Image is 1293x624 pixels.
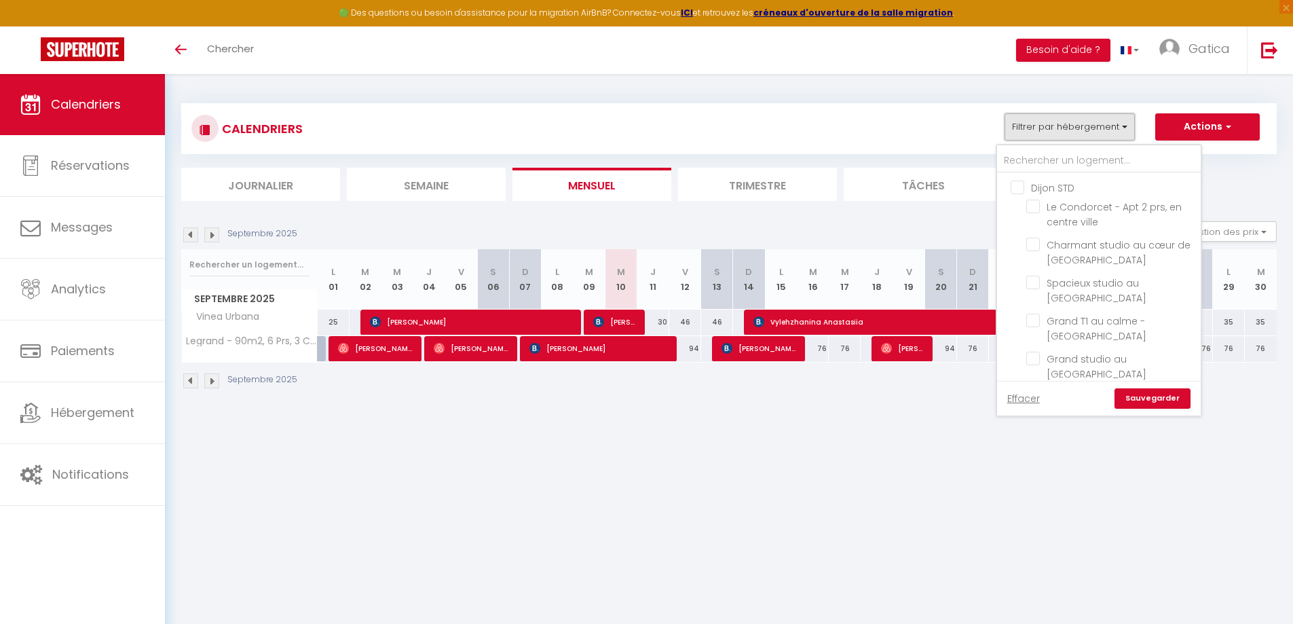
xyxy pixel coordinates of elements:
abbr: L [1226,265,1231,278]
button: Gestion des prix [1176,221,1277,242]
span: [PERSON_NAME] [338,335,413,361]
div: 35 [989,310,1021,335]
p: Septembre 2025 [227,373,297,386]
span: Réservations [51,157,130,174]
span: Paiements [51,342,115,359]
div: 94 [925,336,957,361]
span: Le Condorcet - Apt 2 prs, en centre ville [1047,200,1182,229]
abbr: V [682,265,688,278]
abbr: M [617,265,625,278]
li: Semaine [347,168,506,201]
th: 22 [989,249,1021,310]
th: 04 [413,249,445,310]
th: 06 [477,249,509,310]
div: 76 [1245,336,1277,361]
div: 46 [701,310,733,335]
th: 17 [829,249,861,310]
p: Septembre 2025 [227,227,297,240]
abbr: S [714,265,720,278]
th: 02 [350,249,381,310]
button: Besoin d'aide ? [1016,39,1110,62]
div: 94 [669,336,701,361]
span: Grand studio au [GEOGRAPHIC_DATA] [1047,352,1146,381]
th: 01 [318,249,350,310]
th: 05 [445,249,477,310]
span: [PERSON_NAME] [529,335,668,361]
span: Hébergement [51,404,134,421]
th: 20 [925,249,957,310]
abbr: M [361,265,369,278]
th: 12 [669,249,701,310]
li: Mensuel [512,168,671,201]
span: Chercher [207,41,254,56]
abbr: M [585,265,593,278]
th: 07 [509,249,541,310]
abbr: L [331,265,335,278]
abbr: D [522,265,529,278]
div: 35 [1213,310,1245,335]
span: [PERSON_NAME] [881,335,924,361]
th: 21 [957,249,989,310]
div: 35 [1245,310,1277,335]
li: Trimestre [678,168,837,201]
span: Spacieux studio au [GEOGRAPHIC_DATA] [1047,276,1146,305]
abbr: M [841,265,849,278]
th: 18 [861,249,893,310]
span: [PERSON_NAME] [370,309,572,335]
abbr: S [490,265,496,278]
div: 76 [957,336,989,361]
abbr: M [393,265,401,278]
abbr: L [555,265,559,278]
div: 46 [669,310,701,335]
span: Messages [51,219,113,236]
div: 76 [1213,336,1245,361]
span: [PERSON_NAME] [593,309,636,335]
th: 16 [797,249,829,310]
th: 19 [893,249,924,310]
a: Effacer [1007,391,1040,406]
abbr: D [969,265,976,278]
button: Ouvrir le widget de chat LiveChat [11,5,52,46]
input: Rechercher un logement... [997,149,1201,173]
span: Charmant studio au cœur de [GEOGRAPHIC_DATA] [1047,238,1191,267]
div: 76 [829,336,861,361]
abbr: V [906,265,912,278]
th: 14 [733,249,765,310]
abbr: L [779,265,783,278]
abbr: V [458,265,464,278]
span: Grand T1 au calme - [GEOGRAPHIC_DATA] [1047,314,1146,343]
div: 25 [318,310,350,335]
a: Chercher [197,26,264,74]
abbr: M [809,265,817,278]
span: Calendriers [51,96,121,113]
abbr: M [1257,265,1265,278]
li: Journalier [181,168,340,201]
th: 10 [605,249,637,310]
a: Sauvegarder [1114,388,1191,409]
abbr: S [938,265,944,278]
th: 29 [1213,249,1245,310]
th: 08 [541,249,573,310]
li: Tâches [844,168,1002,201]
th: 11 [637,249,669,310]
img: Super Booking [41,37,124,61]
th: 09 [573,249,605,310]
button: Filtrer par hébergement [1005,113,1135,141]
div: Filtrer par hébergement [996,144,1202,417]
img: logout [1261,41,1278,58]
div: 30 [637,310,669,335]
a: ... Gatica [1149,26,1247,74]
span: Gatica [1188,40,1230,57]
span: Legrand - 90m2, 6 Prs, 3 Ch, Proche Gare [184,336,320,346]
abbr: J [874,265,880,278]
span: Septembre 2025 [182,289,317,309]
a: ICI [681,7,693,18]
abbr: J [426,265,432,278]
img: ... [1159,39,1180,59]
span: Vylehzhanina Anastasiia [753,309,988,335]
th: 15 [765,249,797,310]
span: Analytics [51,280,106,297]
th: 13 [701,249,733,310]
span: Notifications [52,466,129,483]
